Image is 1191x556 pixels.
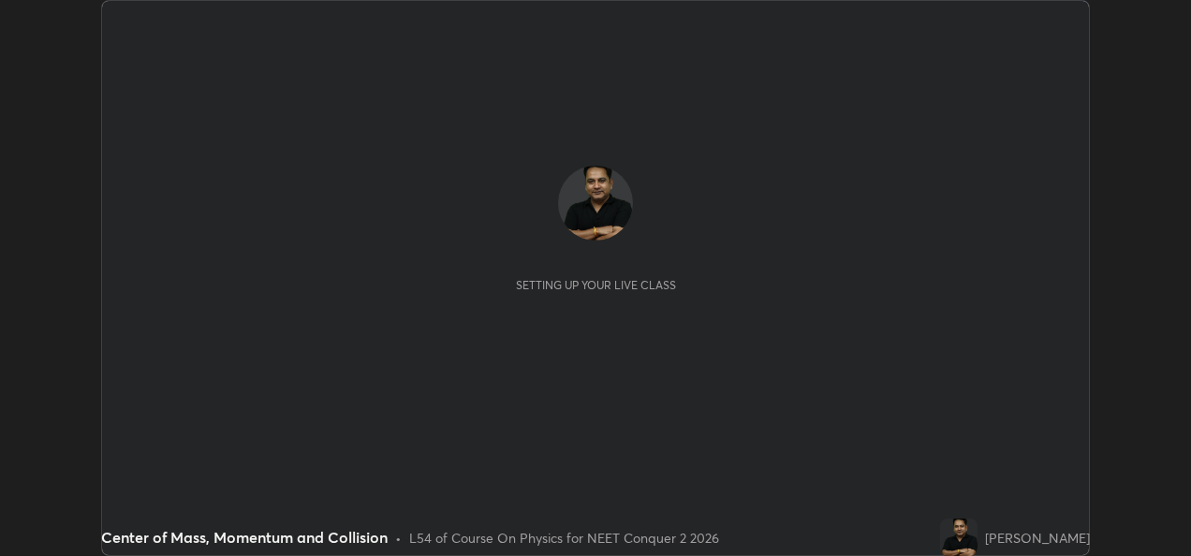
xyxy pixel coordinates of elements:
[940,519,978,556] img: 866aaf4fe3684a94a3c50856bc9fb742.png
[516,278,676,292] div: Setting up your live class
[395,528,402,548] div: •
[101,526,388,549] div: Center of Mass, Momentum and Collision
[985,528,1090,548] div: [PERSON_NAME]
[558,166,633,241] img: 866aaf4fe3684a94a3c50856bc9fb742.png
[409,528,719,548] div: L54 of Course On Physics for NEET Conquer 2 2026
